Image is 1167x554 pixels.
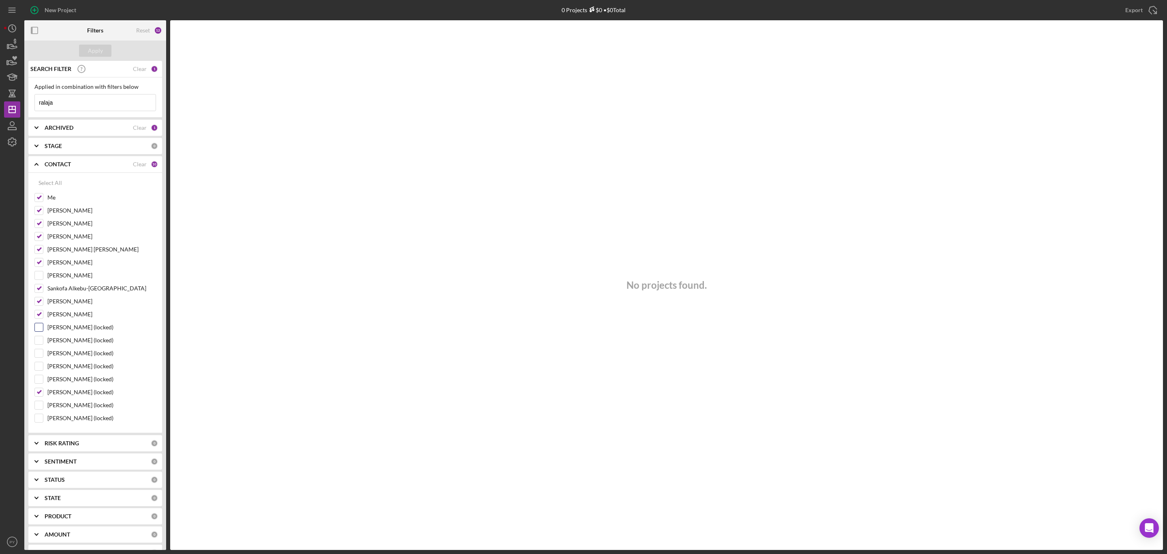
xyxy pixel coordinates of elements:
div: 0 [151,458,158,465]
div: Select All [38,175,62,191]
div: 1 [151,65,158,73]
div: Apply [88,45,103,57]
div: Applied in combination with filters below [34,84,156,90]
div: 0 [151,142,158,150]
div: $0 [587,6,602,13]
label: [PERSON_NAME] (locked) [47,336,156,344]
b: SEARCH FILTER [30,66,71,72]
div: 0 [151,513,158,520]
label: Me [47,193,156,202]
label: [PERSON_NAME] [47,232,156,240]
div: Clear [133,161,147,167]
label: [PERSON_NAME] (locked) [47,375,156,383]
div: Open Intercom Messenger [1139,518,1159,538]
div: 0 [151,440,158,447]
div: New Project [45,2,76,18]
div: Clear [133,66,147,72]
label: [PERSON_NAME] [47,206,156,215]
div: 10 [151,161,158,168]
b: ARCHIVED [45,125,73,131]
button: Select All [34,175,66,191]
div: 0 [151,494,158,502]
div: Reset [136,27,150,34]
label: [PERSON_NAME] [PERSON_NAME] [47,245,156,253]
h3: No projects found. [626,279,707,291]
div: 12 [154,26,162,34]
div: Export [1125,2,1143,18]
div: 1 [151,124,158,131]
label: [PERSON_NAME] [47,297,156,305]
label: [PERSON_NAME] (locked) [47,388,156,396]
button: Apply [79,45,111,57]
label: [PERSON_NAME] [47,310,156,318]
b: AMOUNT [45,531,70,538]
b: STATE [45,495,61,501]
label: Sankofa Alkebu-[GEOGRAPHIC_DATA] [47,284,156,292]
div: 0 [151,476,158,483]
b: CONTACT [45,161,71,167]
button: PY [4,534,20,550]
button: Export [1117,2,1163,18]
b: RISK RATING [45,440,79,447]
label: [PERSON_NAME] [47,271,156,279]
b: Filters [87,27,103,34]
label: [PERSON_NAME] (locked) [47,362,156,370]
div: Clear [133,125,147,131]
label: [PERSON_NAME] [47,219,156,228]
label: [PERSON_NAME] (locked) [47,323,156,331]
button: New Project [24,2,84,18]
b: PRODUCT [45,513,71,520]
b: STAGE [45,143,62,149]
label: [PERSON_NAME] [47,258,156,266]
b: STATUS [45,477,65,483]
div: 0 [151,531,158,538]
b: SENTIMENT [45,458,77,465]
text: PY [10,540,15,544]
label: [PERSON_NAME] (locked) [47,401,156,409]
label: [PERSON_NAME] (locked) [47,349,156,357]
div: 0 Projects • $0 Total [562,6,626,13]
label: [PERSON_NAME] (locked) [47,414,156,422]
